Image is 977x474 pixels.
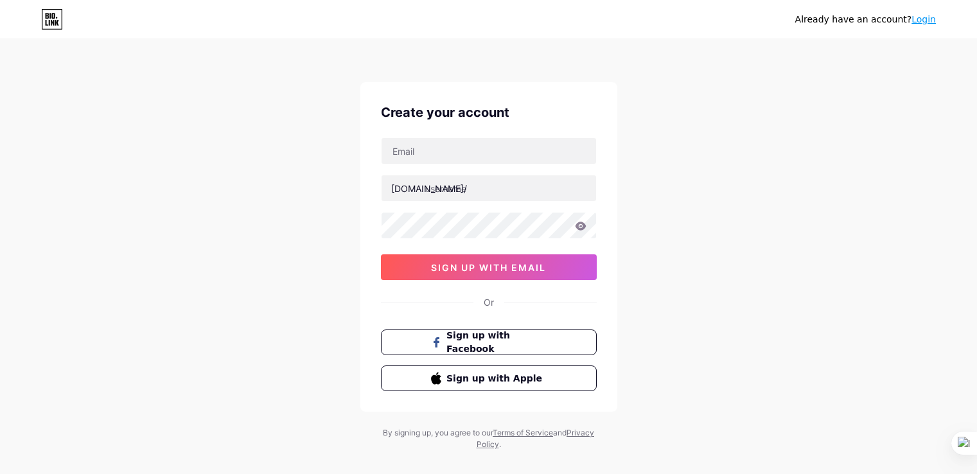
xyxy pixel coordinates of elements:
span: sign up with email [431,262,546,273]
div: Already have an account? [795,13,936,26]
div: Create your account [381,103,597,122]
div: Or [484,295,494,309]
span: Sign up with Facebook [446,329,546,356]
button: Sign up with Facebook [381,329,597,355]
a: Terms of Service [493,428,553,437]
button: Sign up with Apple [381,365,597,391]
div: [DOMAIN_NAME]/ [391,182,467,195]
input: username [382,175,596,201]
span: Sign up with Apple [446,372,546,385]
input: Email [382,138,596,164]
div: By signing up, you agree to our and . [380,427,598,450]
a: Login [911,14,936,24]
button: sign up with email [381,254,597,280]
